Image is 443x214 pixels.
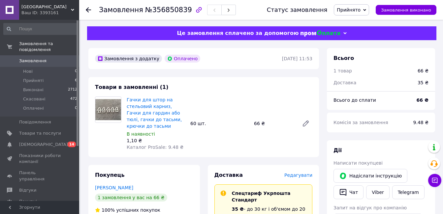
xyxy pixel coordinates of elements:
[75,105,77,111] span: 0
[19,119,51,125] span: Повідомлення
[68,87,77,93] span: 2712
[23,105,44,111] span: Оплачені
[99,6,143,14] span: Замовлення
[70,96,77,102] span: 472
[333,185,364,199] button: Чат
[127,145,183,150] span: Каталог ProSale: 9.48 ₴
[19,58,47,64] span: Замовлення
[333,147,342,153] span: Дії
[21,10,79,16] div: Ваш ID: 3393161
[21,4,71,10] span: Tulle City
[428,174,441,187] button: Чат з покупцем
[366,185,389,199] a: Viber
[23,68,33,74] span: Нові
[19,41,79,53] span: Замовлення та повідомлення
[19,130,61,136] span: Товари та послуги
[381,8,431,13] span: Замовлення виконано
[95,194,167,201] div: 1 замовлення у вас на 66 ₴
[413,120,428,125] span: 9.48 ₴
[3,23,78,35] input: Пошук
[145,6,192,14] span: №356850839
[23,96,46,102] span: Скасовані
[267,7,328,13] div: Статус замовлення
[127,131,155,137] span: В наявності
[95,55,162,63] div: Замовлення з додатку
[333,205,407,210] span: Запит на відгук про компанію
[284,173,312,178] span: Редагувати
[95,172,125,178] span: Покупець
[75,78,77,84] span: 6
[299,117,312,130] a: Редагувати
[214,172,243,178] span: Доставка
[165,55,200,63] div: Оплачено
[188,119,251,128] div: 60 шт.
[127,137,185,144] div: 1,10 ₴
[333,169,407,183] button: Надіслати інструкцію
[95,99,121,120] img: Гачки для штор на стельовий карниз, Гачки для гардин або тюлі, гачки до тасьми, крючки до тасьми
[414,75,432,90] div: 35 ₴
[376,5,436,15] button: Замовлення виконано
[19,142,68,147] span: [DEMOGRAPHIC_DATA]
[95,84,169,90] span: Товари в замовленні (1)
[232,191,291,202] span: Спецтариф Укрпошта Стандарт
[75,68,77,74] span: 0
[337,7,361,13] span: Прийнято
[333,120,388,125] span: Комісія за замовлення
[333,97,376,103] span: Всього до сплати
[19,153,61,165] span: Показники роботи компанії
[86,7,91,13] div: Повернутися назад
[282,56,312,61] time: [DATE] 11:53
[333,160,383,166] span: Написати покупцеві
[333,80,356,85] span: Доставка
[19,187,36,193] span: Відгуки
[68,142,76,147] span: 14
[333,68,352,73] span: 1 товар
[177,30,299,36] span: Це замовлення сплачено за допомогою
[333,55,354,61] span: Всього
[232,206,244,212] span: 35 ₴
[251,119,297,128] div: 66 ₴
[95,207,160,213] div: успішних покупок
[23,78,44,84] span: Прийняті
[392,185,425,199] a: Telegram
[19,199,37,204] span: Покупці
[301,30,340,37] img: evopay logo
[23,87,44,93] span: Виконані
[95,185,133,190] a: [PERSON_NAME]
[102,207,115,213] span: 100%
[417,97,428,103] b: 66 ₴
[418,67,428,74] div: 66 ₴
[19,170,61,182] span: Панель управління
[127,97,182,129] a: Гачки для штор на стельовий карниз, Гачки для гардин або тюлі, гачки до тасьми, крючки до тасьми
